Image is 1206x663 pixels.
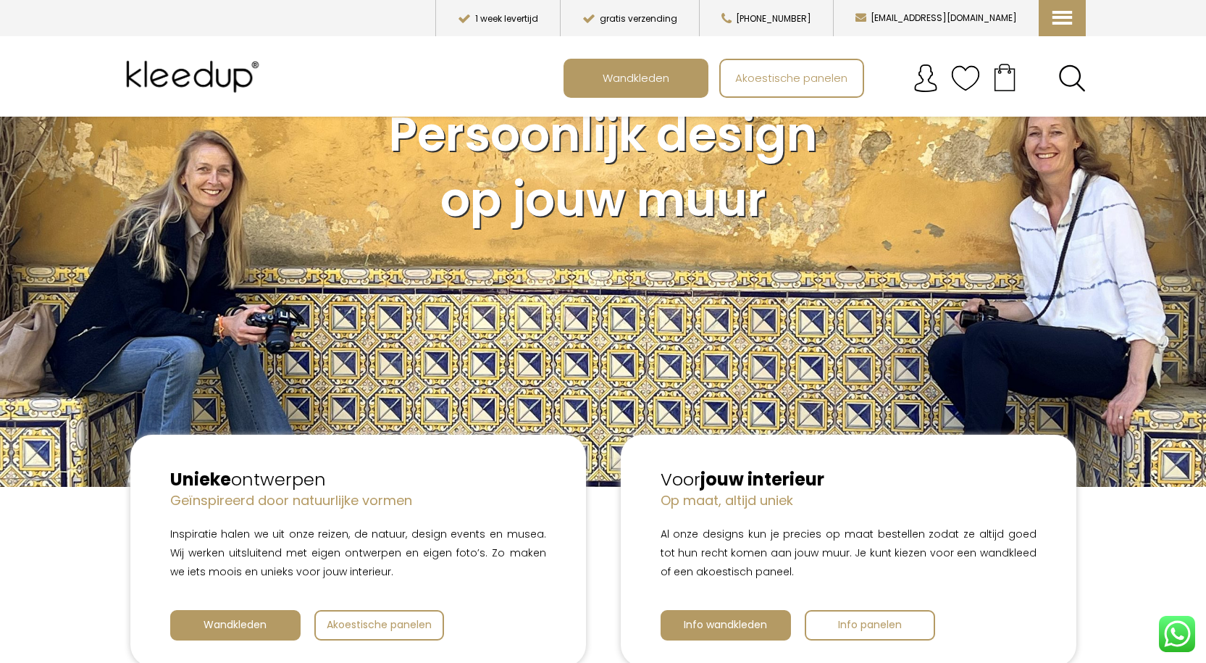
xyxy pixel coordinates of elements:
a: Wandkleden [170,610,301,641]
p: Al onze designs kun je precies op maat bestellen zodat ze altijd goed tot hun recht komen aan jou... [661,525,1037,581]
a: Search [1058,64,1086,92]
a: Info panelen [805,610,935,641]
img: account.svg [911,64,940,93]
nav: Main menu [564,59,1097,98]
a: Akoestische panelen [314,610,444,641]
span: Info wandkleden [684,617,767,632]
img: verlanglijstje.svg [951,64,980,93]
span: Akoestische panelen [727,64,855,91]
a: Wandkleden [565,60,707,96]
img: Kleedup [121,48,270,106]
span: Persoonlijk design [389,101,817,167]
span: Wandkleden [595,64,677,91]
a: Akoestische panelen [721,60,863,96]
span: op jouw muur [440,167,766,233]
h4: Op maat, altijd uniek [661,491,1037,509]
span: Info panelen [838,617,902,632]
a: Info wandkleden [661,610,791,641]
span: Akoestische panelen [327,617,432,632]
p: Inspiratie halen we uit onze reizen, de natuur, design events en musea. Wij werken uitsluitend me... [170,525,546,581]
a: Your cart [980,59,1029,95]
span: Wandkleden [204,617,267,632]
h4: Geïnspireerd door natuurlijke vormen [170,491,546,509]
